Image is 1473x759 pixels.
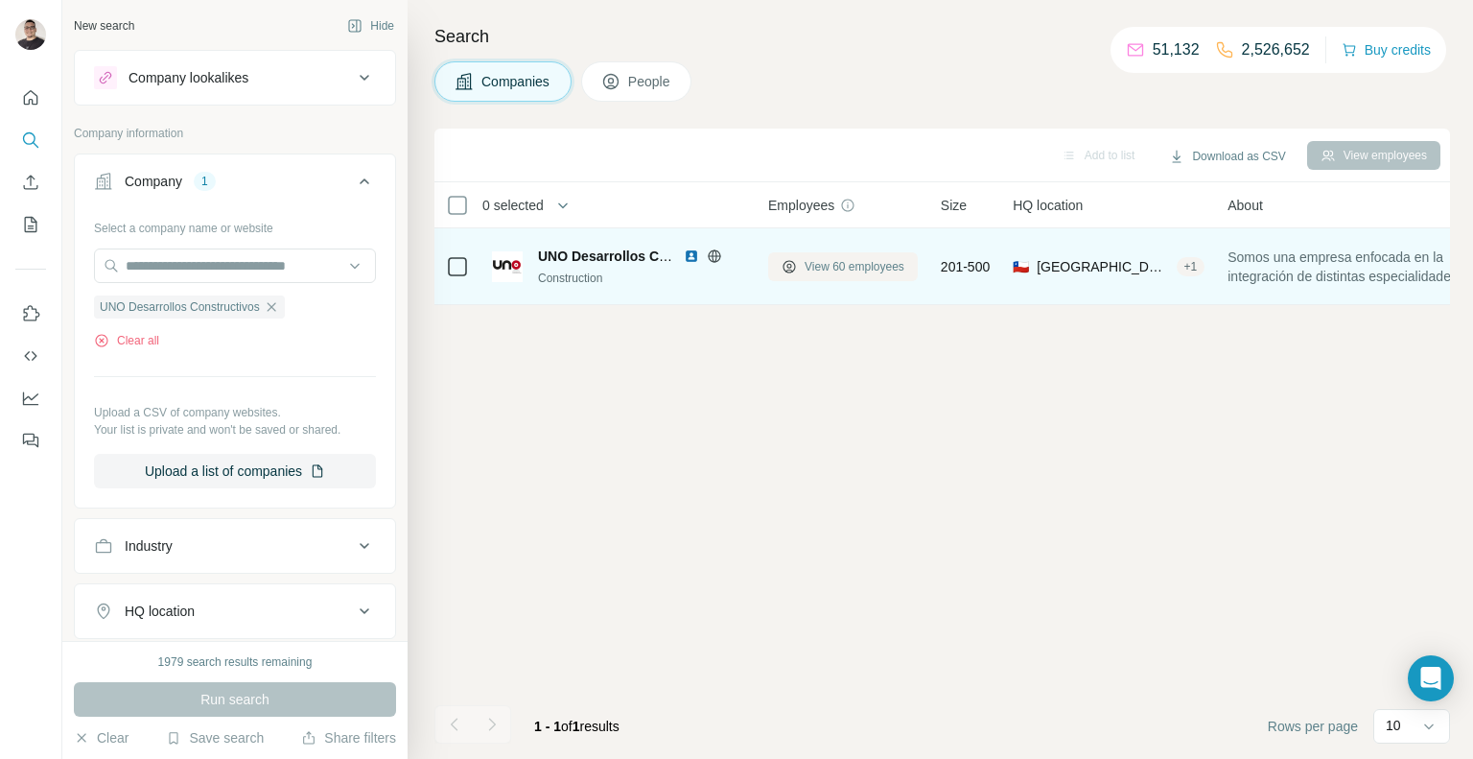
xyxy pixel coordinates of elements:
[158,653,313,671] div: 1979 search results remaining
[561,719,573,734] span: of
[1268,717,1358,736] span: Rows per page
[15,296,46,331] button: Use Surfe on LinkedIn
[15,339,46,373] button: Use Surfe API
[100,298,260,316] span: UNO Desarrollos Constructivos
[1013,257,1029,276] span: 🇨🇱
[194,173,216,190] div: 1
[75,55,395,101] button: Company lookalikes
[94,454,376,488] button: Upload a list of companies
[74,17,134,35] div: New search
[538,270,745,287] div: Construction
[94,212,376,237] div: Select a company name or website
[15,207,46,242] button: My lists
[15,19,46,50] img: Avatar
[1242,38,1310,61] p: 2,526,652
[1227,196,1263,215] span: About
[434,23,1450,50] h4: Search
[1153,38,1200,61] p: 51,132
[1037,257,1168,276] span: [GEOGRAPHIC_DATA], [GEOGRAPHIC_DATA]
[534,719,620,734] span: results
[1177,258,1205,275] div: + 1
[573,719,580,734] span: 1
[768,252,918,281] button: View 60 employees
[1342,36,1431,63] button: Buy credits
[15,165,46,200] button: Enrich CSV
[334,12,408,40] button: Hide
[15,81,46,115] button: Quick start
[941,257,990,276] span: 201-500
[684,249,699,264] img: LinkedIn logo
[15,123,46,157] button: Search
[75,588,395,634] button: HQ location
[481,72,551,91] span: Companies
[15,381,46,415] button: Dashboard
[1408,655,1454,701] div: Open Intercom Messenger
[94,404,376,421] p: Upload a CSV of company websites.
[768,196,834,215] span: Employees
[74,728,129,747] button: Clear
[538,249,739,264] span: UNO Desarrollos Constructivos
[74,125,396,142] p: Company information
[1013,196,1083,215] span: HQ location
[75,523,395,569] button: Industry
[129,68,248,87] div: Company lookalikes
[125,172,182,191] div: Company
[94,332,159,349] button: Clear all
[125,602,195,621] div: HQ location
[15,423,46,458] button: Feedback
[301,728,396,747] button: Share filters
[75,158,395,212] button: Company1
[125,536,173,556] div: Industry
[628,72,672,91] span: People
[1386,716,1401,735] p: 10
[534,719,561,734] span: 1 - 1
[482,196,544,215] span: 0 selected
[94,421,376,439] p: Your list is private and won't be saved or shared.
[941,196,967,215] span: Size
[492,251,523,282] img: Logo of UNO Desarrollos Constructivos
[166,728,264,747] button: Save search
[1156,142,1298,171] button: Download as CSV
[805,258,904,275] span: View 60 employees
